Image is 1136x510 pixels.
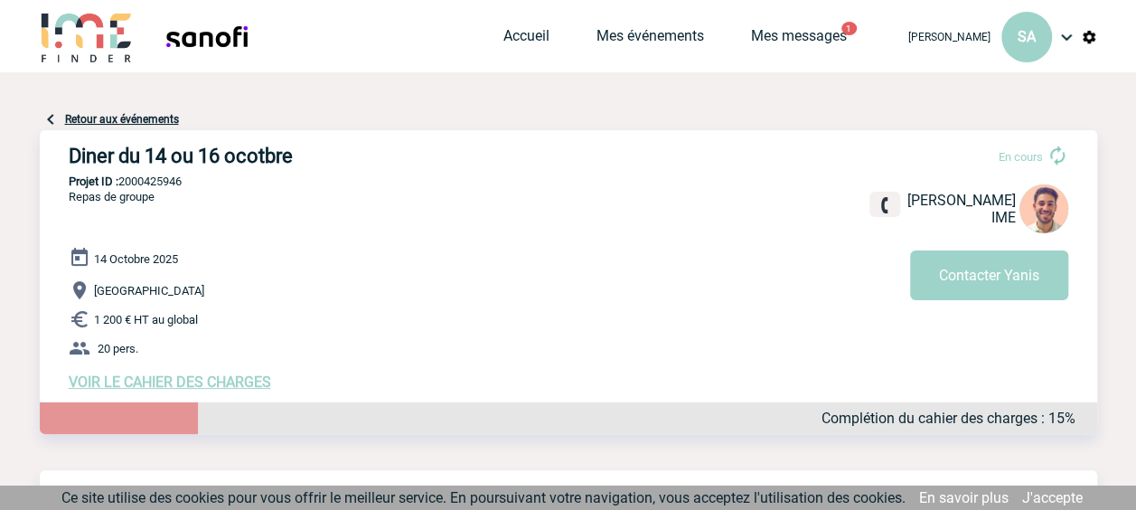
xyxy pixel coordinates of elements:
[596,27,704,52] a: Mes événements
[877,197,893,213] img: fixe.png
[94,313,198,326] span: 1 200 € HT au global
[503,27,549,52] a: Accueil
[841,22,857,35] button: 1
[40,175,1097,188] p: 2000425946
[94,284,204,297] span: [GEOGRAPHIC_DATA]
[69,145,611,167] h3: Diner du 14 ou 16 ocotbre
[907,192,1016,209] span: [PERSON_NAME]
[61,489,906,506] span: Ce site utilise des cookies pour vous offrir le meilleur service. En poursuivant votre navigation...
[1022,489,1083,506] a: J'accepte
[1019,184,1068,233] img: 132114-0.jpg
[69,175,118,188] b: Projet ID :
[1018,28,1036,45] span: SA
[919,489,1009,506] a: En savoir plus
[40,11,134,62] img: IME-Finder
[94,252,178,266] span: 14 Octobre 2025
[69,373,271,391] a: VOIR LE CAHIER DES CHARGES
[98,342,138,355] span: 20 pers.
[991,209,1016,226] span: IME
[65,113,179,126] a: Retour aux événements
[910,250,1068,300] button: Contacter Yanis
[999,150,1043,164] span: En cours
[69,190,155,203] span: Repas de groupe
[908,31,990,43] span: [PERSON_NAME]
[751,27,847,52] a: Mes messages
